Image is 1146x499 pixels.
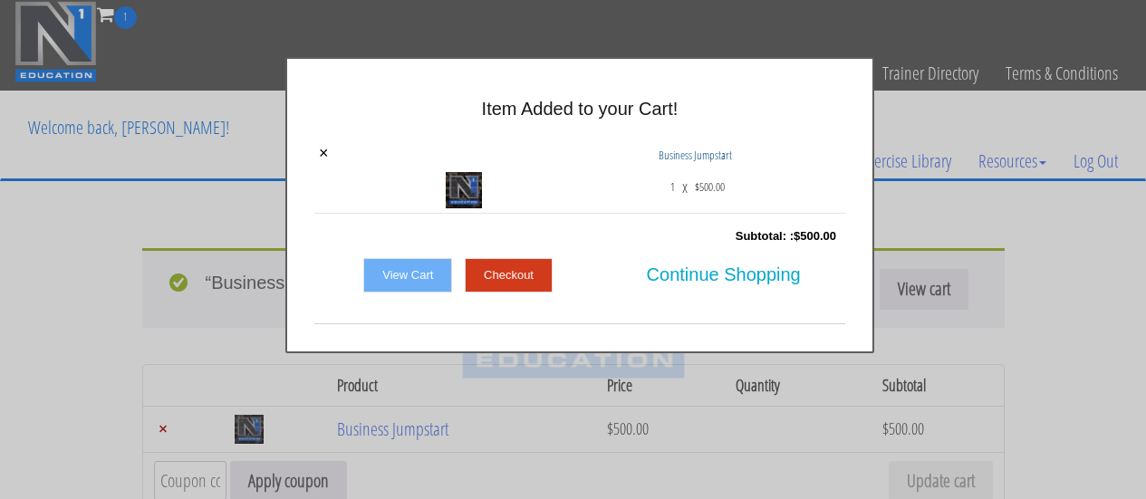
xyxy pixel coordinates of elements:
[482,99,679,119] span: Item Added to your Cart!
[647,255,801,293] span: Continue Shopping
[314,218,845,254] div: Subtotal: :
[670,172,675,201] span: 1
[659,147,732,163] a: Business Jumpstart
[794,229,836,243] bdi: 500.00
[446,172,482,208] img: Business Jumpstart
[794,229,800,243] span: $
[363,258,452,293] a: View Cart
[695,178,699,195] span: $
[319,145,329,161] a: ×
[465,258,553,293] a: Checkout
[695,178,725,195] bdi: 500.00
[682,172,688,201] p: x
